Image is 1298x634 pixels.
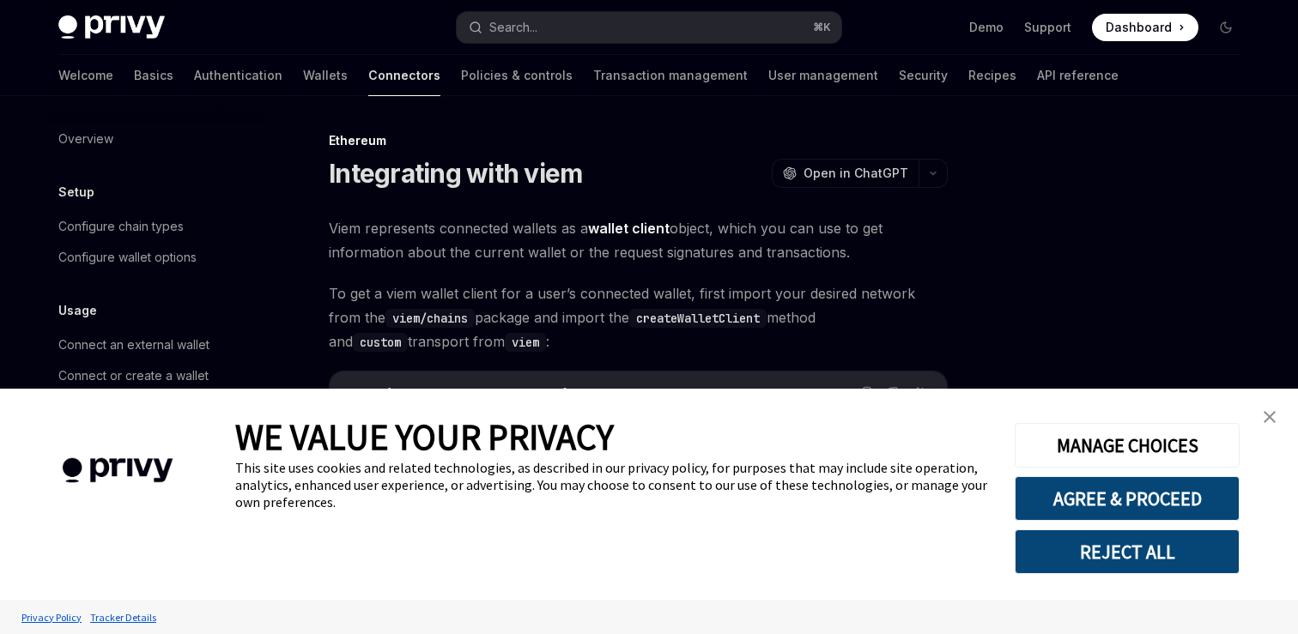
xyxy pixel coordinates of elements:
div: Connect or create a wallet [58,365,209,386]
a: Policies & controls [461,55,573,96]
code: custom [353,333,408,352]
button: Report incorrect code [856,382,878,404]
div: Ethereum [329,132,948,149]
a: Authentication [194,55,282,96]
h5: Setup [58,182,94,202]
a: Connect or create a wallet [45,360,264,391]
a: Welcome [58,55,113,96]
a: Connectors [368,55,440,96]
a: Basics [134,55,173,96]
button: AGREE & PROCEED [1015,476,1240,521]
span: 'viem' [597,386,639,402]
img: close banner [1264,411,1276,423]
a: Wallets [303,55,348,96]
h1: Integrating with viem [329,158,582,189]
a: Security [899,55,948,96]
button: Toggle dark mode [1212,14,1240,41]
div: Configure wallet options [58,247,197,268]
span: } [563,386,570,402]
div: Search... [489,17,537,38]
img: dark logo [58,15,165,39]
span: Open in ChatGPT [804,165,908,182]
span: createWalletClient [391,386,515,402]
strong: wallet client [588,220,670,237]
span: custom [522,386,563,402]
button: Ask AI [911,382,933,404]
span: , [515,386,522,402]
span: { [385,386,391,402]
div: Connect an external wallet [58,335,209,355]
button: Search...⌘K [457,12,841,43]
span: Viem represents connected wallets as a object, which you can use to get information about the cur... [329,216,948,264]
code: viem [505,333,546,352]
button: MANAGE CHOICES [1015,423,1240,468]
div: This site uses cookies and related technologies, as described in our privacy policy, for purposes... [235,459,989,510]
h5: Usage [58,300,97,321]
a: API reference [1037,55,1119,96]
code: createWalletClient [629,309,767,328]
span: from [570,386,597,402]
span: ; [639,386,646,402]
a: Connect an external wallet [45,329,264,360]
span: ⌘ K [813,21,831,34]
a: wallet client [588,220,670,238]
span: WE VALUE YOUR PRIVACY [235,414,614,459]
a: Support [1024,19,1071,36]
a: Overview [45,124,264,154]
a: Recipes [968,55,1016,96]
a: Tracker Details [86,602,161,632]
div: Overview [58,129,113,149]
a: Configure chain types [45,211,264,242]
button: REJECT ALL [1015,529,1240,574]
a: User management [768,55,878,96]
button: Copy the contents from the code block [883,382,906,404]
button: Open in ChatGPT [772,159,919,188]
img: company logo [26,433,209,508]
a: Configure wallet options [45,242,264,273]
a: close banner [1253,400,1287,434]
a: Privacy Policy [17,602,86,632]
a: Demo [969,19,1004,36]
span: Dashboard [1106,19,1172,36]
span: To get a viem wallet client for a user’s connected wallet, first import your desired network from... [329,281,948,353]
div: Configure chain types [58,216,184,237]
a: Dashboard [1092,14,1198,41]
span: import [343,386,385,402]
a: Transaction management [593,55,748,96]
code: viem/chains [385,309,475,328]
